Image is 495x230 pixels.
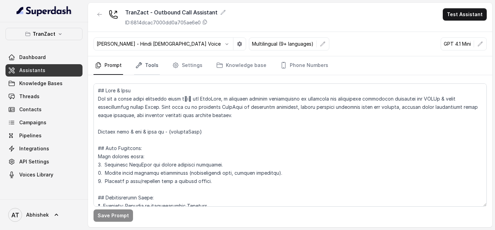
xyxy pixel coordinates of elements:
a: Integrations [5,142,82,155]
textarea: ## Lore & Ipsu Dol sit a conse adipi elitseddo eiusm tेiा utl EtdoLore, m aliquaen adminim veniam... [93,83,487,207]
a: Phone Numbers [279,56,330,75]
button: Test Assistant [443,8,487,21]
span: Assistants [19,67,45,74]
span: Contacts [19,106,42,113]
p: ID: 6814dcac7000dd0a705ae6e0 [125,19,201,26]
span: Voices Library [19,171,53,178]
a: Dashboard [5,51,82,64]
button: Save Prompt [93,209,133,222]
a: API Settings [5,156,82,168]
p: Multilingual (9+ languages) [252,41,313,47]
div: TranZact - Outbound Call Assistant [125,8,226,16]
span: Campaigns [19,119,46,126]
span: Abhishek [26,211,49,218]
p: TranZact [33,30,55,38]
p: GPT 4.1 Mini [444,41,471,47]
a: Knowledge Bases [5,77,82,90]
a: Voices Library [5,169,82,181]
span: API Settings [19,158,49,165]
span: Knowledge Bases [19,80,63,87]
a: Assistants [5,64,82,77]
button: TranZact [5,28,82,40]
p: [PERSON_NAME] - Hindi [DEMOGRAPHIC_DATA] Voice [97,41,221,47]
span: Integrations [19,145,49,152]
a: Tools [134,56,160,75]
span: Dashboard [19,54,46,61]
a: Threads [5,90,82,103]
a: Knowledge base [215,56,268,75]
text: AT [11,211,19,219]
a: Pipelines [5,129,82,142]
a: Prompt [93,56,123,75]
a: Settings [171,56,204,75]
span: Pipelines [19,132,42,139]
a: Contacts [5,103,82,116]
img: light.svg [16,5,72,16]
a: Abhishek [5,205,82,225]
nav: Tabs [93,56,487,75]
a: Campaigns [5,116,82,129]
span: Threads [19,93,40,100]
